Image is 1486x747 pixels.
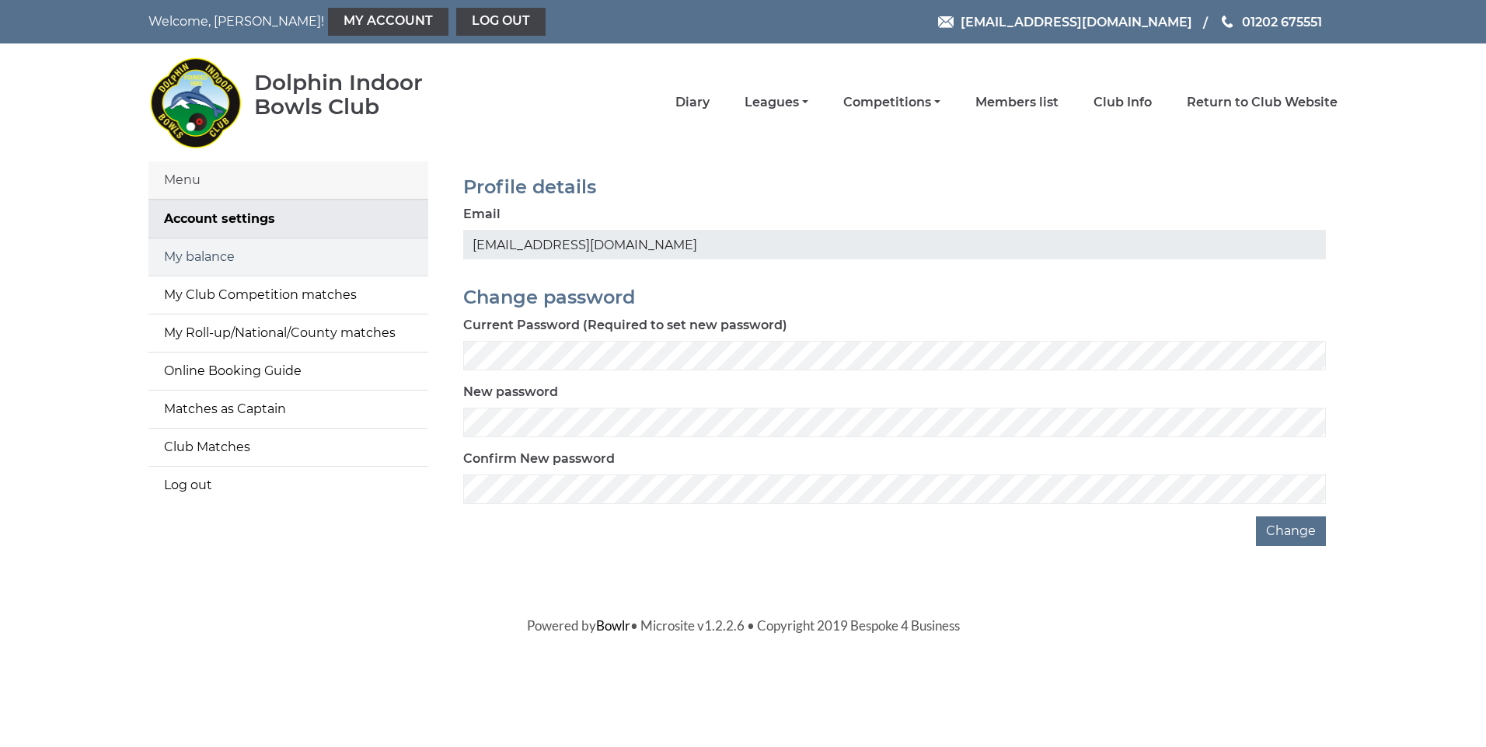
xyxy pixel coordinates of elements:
a: My Club Competition matches [148,276,428,314]
h2: Profile details [463,177,1326,197]
nav: Welcome, [PERSON_NAME]! [148,8,630,36]
label: Current Password (Required to set new password) [463,316,787,335]
a: Members list [975,94,1059,111]
a: Competitions [843,94,940,111]
a: Club Info [1094,94,1152,111]
a: My balance [148,238,428,276]
span: [EMAIL_ADDRESS][DOMAIN_NAME] [961,14,1192,29]
a: Log out [148,467,428,504]
a: Phone us 01202 675551 [1219,12,1322,32]
a: Email [EMAIL_ADDRESS][DOMAIN_NAME] [938,12,1192,32]
div: Dolphin Indoor Bowls Club [254,71,473,119]
img: Email [938,16,954,28]
a: Bowlr [596,617,630,634]
a: Return to Club Website [1187,94,1338,111]
button: Change [1256,516,1326,546]
label: New password [463,383,558,401]
div: Menu [148,162,428,200]
img: Dolphin Indoor Bowls Club [148,48,242,157]
a: My Account [328,8,448,36]
a: My Roll-up/National/County matches [148,314,428,352]
a: Log out [456,8,546,36]
label: Email [463,205,501,224]
a: Online Booking Guide [148,353,428,390]
img: Phone us [1222,16,1233,28]
span: 01202 675551 [1242,14,1322,29]
a: Diary [675,94,710,111]
span: Powered by • Microsite v1.2.2.6 • Copyright 2019 Bespoke 4 Business [527,617,960,634]
h2: Change password [463,287,1326,307]
a: Leagues [745,94,808,111]
label: Confirm New password [463,450,615,468]
a: Account settings [148,200,428,238]
a: Matches as Captain [148,391,428,428]
a: Club Matches [148,429,428,466]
